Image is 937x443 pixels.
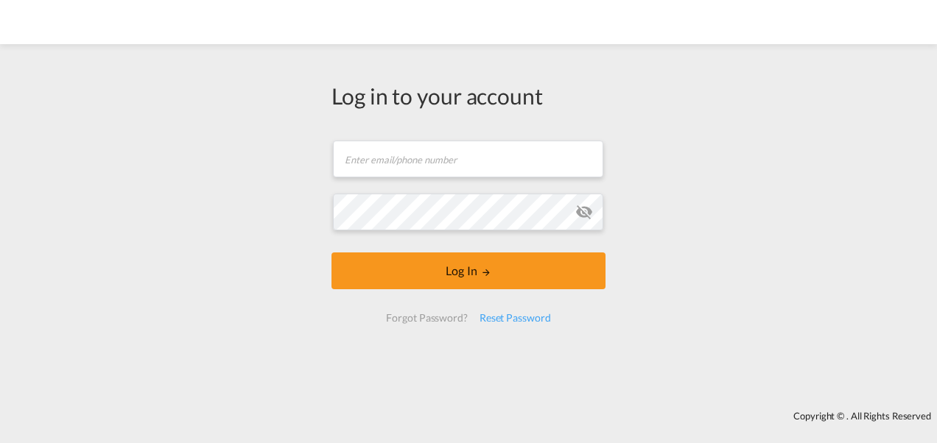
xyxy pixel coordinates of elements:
[575,203,593,221] md-icon: icon-eye-off
[331,252,606,289] button: LOGIN
[333,141,603,177] input: Enter email/phone number
[380,305,473,331] div: Forgot Password?
[474,305,557,331] div: Reset Password
[331,80,606,111] div: Log in to your account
